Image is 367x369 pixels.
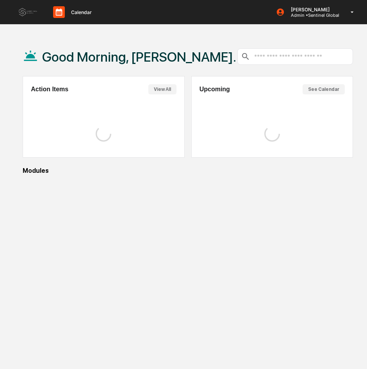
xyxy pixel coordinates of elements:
div: Modules [23,167,353,174]
p: Admin • Sentinel Global [285,12,339,18]
h1: Good Morning, [PERSON_NAME]. [42,49,236,65]
p: [PERSON_NAME] [285,7,339,12]
p: Calendar [65,9,96,15]
button: View All [148,84,176,94]
h2: Upcoming [200,86,230,93]
img: logo [19,8,37,16]
button: See Calendar [303,84,345,94]
h2: Action Items [31,86,68,93]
